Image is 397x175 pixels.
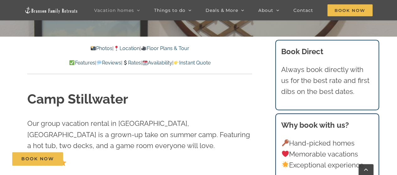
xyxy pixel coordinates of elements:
img: 📍 [114,46,119,51]
a: Availability [142,60,172,66]
p: | | | | [27,59,252,67]
img: 📸 [91,46,96,51]
span: Contact [293,8,313,13]
img: 🔑 [282,139,289,146]
a: Book Now [12,152,63,166]
a: Instant Quote [174,60,210,66]
img: 👉 [174,60,179,65]
h1: Camp Stillwater [27,90,252,109]
a: Reviews [96,60,121,66]
p: Hand-picked homes Memorable vacations Exceptional experience [281,138,373,171]
a: Rates [122,60,141,66]
span: Our group vacation rental in [GEOGRAPHIC_DATA], [GEOGRAPHIC_DATA] is a grown-up take on summer ca... [27,119,250,149]
b: Book Direct [281,47,323,56]
h3: Why book with us? [281,120,373,131]
span: Book Now [327,4,373,16]
img: 💬 [97,60,102,65]
img: Branson Family Retreats Logo [24,7,78,14]
span: Things to do [154,8,185,13]
span: Deals & More [206,8,238,13]
span: About [258,8,273,13]
a: Features [69,60,95,66]
p: Always book directly with us for the best rate and first dibs on the best dates. [281,64,373,97]
p: | | [27,44,252,53]
img: ✅ [69,60,74,65]
span: Book Now [21,156,54,162]
a: Location [114,45,139,51]
img: 💲 [123,60,128,65]
a: Floor Plans & Tour [141,45,189,51]
img: 📆 [142,60,148,65]
img: ❤️ [282,150,289,157]
img: 🎥 [141,46,146,51]
a: Photos [90,45,112,51]
span: Vacation homes [94,8,134,13]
